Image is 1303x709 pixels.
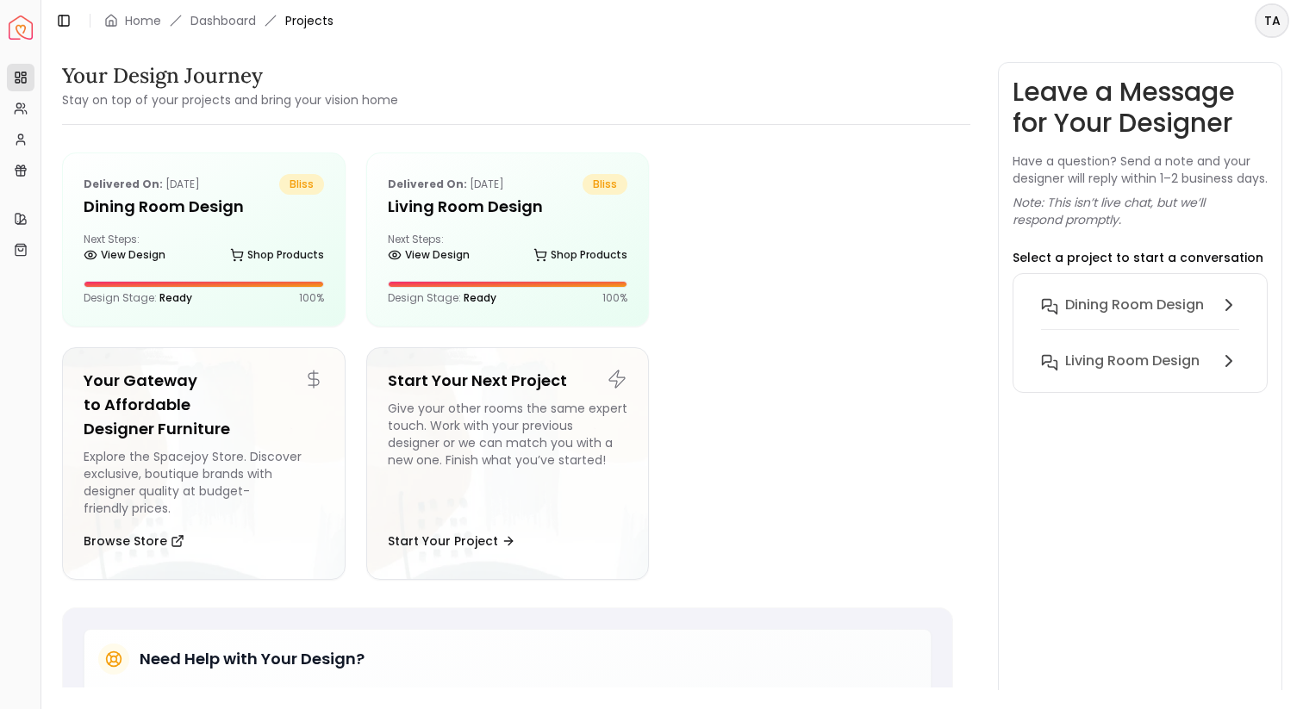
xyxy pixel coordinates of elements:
h5: Your Gateway to Affordable Designer Furniture [84,369,324,441]
p: [DATE] [388,174,504,195]
h6: Living Room design [1065,351,1200,371]
button: Browse Store [84,524,184,558]
p: Design Stage: [388,291,496,305]
h5: Living Room design [388,195,628,219]
span: TA [1256,5,1287,36]
button: Start Your Project [388,524,515,558]
b: Delivered on: [388,177,467,191]
h5: Need Help with Your Design? [140,647,365,671]
a: Your Gateway to Affordable Designer FurnitureExplore the Spacejoy Store. Discover exclusive, bout... [62,347,346,580]
a: Start Your Next ProjectGive your other rooms the same expert touch. Work with your previous desig... [366,347,650,580]
div: Explore the Spacejoy Store. Discover exclusive, boutique brands with designer quality at budget-f... [84,448,324,517]
div: Give your other rooms the same expert touch. Work with your previous designer or we can match you... [388,400,628,517]
nav: breadcrumb [104,12,334,29]
p: Select a project to start a conversation [1013,249,1263,266]
span: bliss [279,174,324,195]
p: Design Stage: [84,291,192,305]
button: Living Room design [1027,344,1253,378]
p: 100 % [299,291,324,305]
small: Stay on top of your projects and bring your vision home [62,91,398,109]
img: Spacejoy Logo [9,16,33,40]
span: Ready [464,290,496,305]
span: bliss [583,174,627,195]
a: Shop Products [533,243,627,267]
p: [DATE] [84,174,200,195]
h3: Your Design Journey [62,62,398,90]
h3: Leave a Message for Your Designer [1013,77,1268,139]
a: Home [125,12,161,29]
div: Next Steps: [388,233,628,267]
a: Shop Products [230,243,324,267]
a: View Design [84,243,165,267]
a: Dashboard [190,12,256,29]
b: Delivered on: [84,177,163,191]
h5: Start Your Next Project [388,369,628,393]
button: Dining Room design [1027,288,1253,344]
p: 100 % [602,291,627,305]
a: View Design [388,243,470,267]
span: Projects [285,12,334,29]
button: TA [1255,3,1289,38]
span: Ready [159,290,192,305]
p: Email us at [184,685,311,699]
p: Note: This isn’t live chat, but we’ll respond promptly. [1013,194,1268,228]
h5: Dining Room design [84,195,324,219]
h6: Dining Room design [1065,295,1204,315]
a: Spacejoy [9,16,33,40]
div: Next Steps: [84,233,324,267]
p: Have a question? Send a note and your designer will reply within 1–2 business days. [1013,152,1268,187]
